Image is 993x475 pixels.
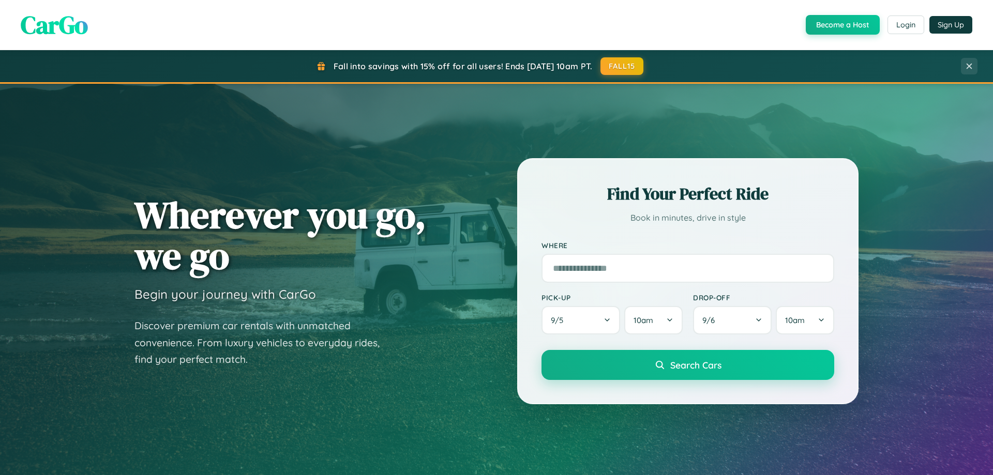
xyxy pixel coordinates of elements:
[334,61,593,71] span: Fall into savings with 15% off for all users! Ends [DATE] 10am PT.
[541,293,683,302] label: Pick-up
[670,359,721,371] span: Search Cars
[541,210,834,225] p: Book in minutes, drive in style
[541,241,834,250] label: Where
[634,315,653,325] span: 10am
[541,182,834,205] h2: Find Your Perfect Ride
[887,16,924,34] button: Login
[693,293,834,302] label: Drop-off
[134,194,426,276] h1: Wherever you go, we go
[693,306,772,334] button: 9/6
[134,317,393,368] p: Discover premium car rentals with unmatched convenience. From luxury vehicles to everyday rides, ...
[21,8,88,42] span: CarGo
[134,286,316,302] h3: Begin your journey with CarGo
[541,306,620,334] button: 9/5
[776,306,834,334] button: 10am
[600,57,644,75] button: FALL15
[806,15,880,35] button: Become a Host
[541,350,834,380] button: Search Cars
[702,315,720,325] span: 9 / 6
[929,16,972,34] button: Sign Up
[551,315,568,325] span: 9 / 5
[785,315,805,325] span: 10am
[624,306,683,334] button: 10am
